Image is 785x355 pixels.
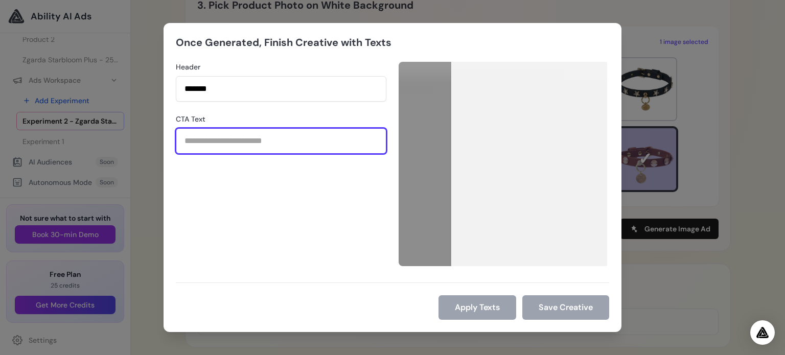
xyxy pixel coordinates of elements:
div: Open Intercom Messenger [750,320,775,345]
label: Header [176,62,386,72]
button: Save Creative [522,295,609,320]
h2: Once Generated, Finish Creative with Texts [176,35,391,50]
button: Apply Texts [438,295,516,320]
label: CTA Text [176,114,386,124]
